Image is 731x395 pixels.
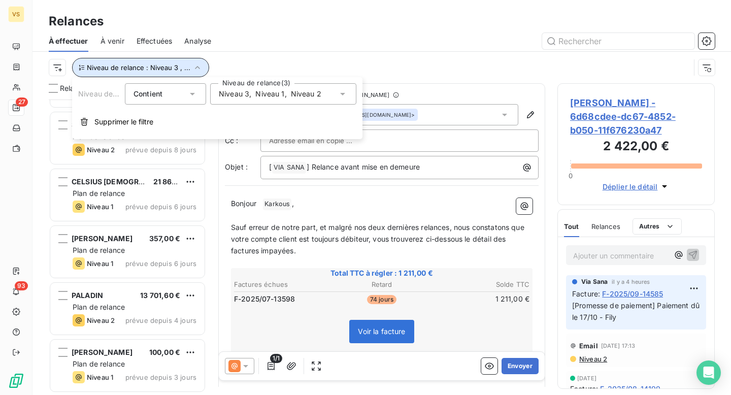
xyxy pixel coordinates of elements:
h3: Relances [49,12,104,30]
span: Niveau 2 [87,316,115,324]
span: prévue depuis 4 jours [125,316,196,324]
button: Envoyer [502,358,539,374]
span: 0 [569,172,573,180]
span: F-2025/08-14199 [600,383,660,394]
span: SCI UPLOAD [72,120,115,129]
th: Retard [333,279,430,290]
span: 13 701,60 € [140,291,180,300]
span: Niveau 3 [219,89,249,99]
button: Déplier le détail [600,181,673,192]
span: Niveau de relance : Niveau 3 , ... [87,63,190,72]
span: ] Relance avant mise en demeure [307,162,420,171]
span: 27 [16,97,28,107]
span: Relances [591,222,620,231]
span: Niveau 1 [87,203,113,211]
span: prévue depuis 6 jours [125,203,196,211]
span: prévue depuis 6 jours [125,259,196,268]
span: , [292,199,294,208]
input: Rechercher [542,33,694,49]
span: Niveau 1 [87,373,113,381]
button: Niveau de relance : Niveau 3 , ... [72,58,209,77]
span: Plan de relance [73,359,125,368]
div: Open Intercom Messenger [696,360,721,385]
th: Solde TTC [432,279,530,290]
span: À venir [101,36,124,46]
span: Via Sana [581,277,608,286]
span: prévue depuis 3 jours [125,373,196,381]
span: 21 860,40 € [153,177,195,186]
span: Facture : [570,383,598,394]
input: Adresse email en copie ... [269,133,378,148]
span: 93 [15,281,28,290]
div: VS [8,6,24,22]
span: Plan de relance [73,246,125,254]
span: [PERSON_NAME] [72,348,132,356]
span: prévue depuis 8 jours [125,146,196,154]
span: Niveau 2 [291,89,321,99]
span: Niveau 1 [255,89,284,99]
span: Voir la facture [358,327,405,336]
span: Supprimer le filtre [94,117,153,127]
span: Niveau 2 [87,146,115,154]
button: Autres [633,218,682,235]
span: F-2025/09-14585 [602,288,663,299]
span: Relances [60,83,90,93]
span: Karkous [263,199,291,210]
span: À effectuer [49,36,88,46]
span: [DATE] [577,375,596,381]
div: grid [49,100,206,395]
span: Déplier le détail [603,181,658,192]
span: Niveau 1 [87,259,113,268]
span: Facture : [572,288,600,299]
span: 74 jours [367,295,396,304]
span: VIA SANA [272,162,306,174]
span: Niveau de relance [78,89,140,98]
span: Plan de relance [73,189,125,197]
span: Analyse [184,36,211,46]
span: Plan de relance [73,303,125,311]
span: Sauf erreur de notre part, et malgré nos deux dernières relances, nous constatons que votre compt... [231,223,526,255]
span: Contient [134,89,162,98]
span: [PERSON_NAME] - 6d68cdee-dc67-4852-b050-11f676230a47 [570,96,702,137]
td: 1 211,00 € [432,293,530,305]
span: [DATE] 17:13 [601,343,636,349]
span: , [249,89,251,99]
label: Cc : [225,136,260,146]
span: , [285,89,287,99]
span: Tout [564,222,579,231]
span: Bonjour [231,199,256,208]
span: [Promesse de paiement] Paiement dû le 17/10 - Fily [572,301,702,321]
span: Email [579,342,598,350]
span: Effectuées [137,36,173,46]
th: Factures échues [234,279,331,290]
span: Total TTC à régler : 1 211,00 € [232,268,531,278]
span: F-2025/07-13598 [234,294,295,304]
img: Logo LeanPay [8,373,24,389]
span: [PERSON_NAME] [72,234,132,243]
button: Supprimer le filtre [72,111,362,133]
span: PALADIN [72,291,103,300]
span: 100,00 € [149,348,180,356]
h3: 2 422,00 € [570,137,702,157]
span: CELSIUS [DEMOGRAPHIC_DATA] [72,177,185,186]
span: 1/1 [270,354,282,363]
span: Niveau 2 [578,355,607,363]
span: Objet : [225,162,248,171]
span: [ [269,162,272,171]
span: il y a 4 heures [612,279,650,285]
span: 357,00 € [149,234,180,243]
